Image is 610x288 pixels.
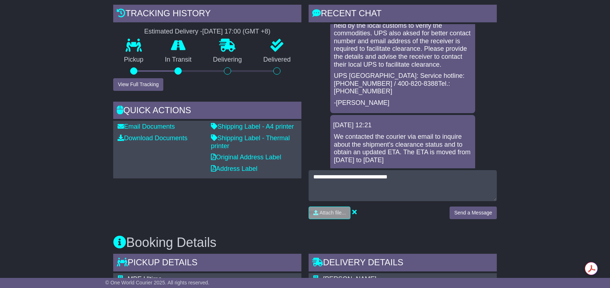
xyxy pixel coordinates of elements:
div: Quick Actions [113,102,301,121]
p: We contacted the courier via email to inquire about the shipment's clearance status and to obtain... [334,133,472,164]
a: Shipping Label - A4 printer [211,123,294,130]
div: [DATE] 12:21 [333,121,472,129]
h3: Booking Details [113,235,497,250]
div: Estimated Delivery - [113,28,301,36]
a: Address Label [211,165,257,172]
p: In Transit [154,56,203,64]
div: Tracking history [113,5,301,24]
a: Shipping Label - Thermal printer [211,134,290,150]
p: Were advised by UPS that the the shipment is held by the local customs to verify the commodities.... [334,14,472,68]
p: Delivered [253,56,302,64]
a: Original Address Label [211,154,281,161]
div: Pickup Details [113,254,301,273]
span: MBE Ultimo [128,275,162,283]
p: UPS [GEOGRAPHIC_DATA]: Service hotline: [PHONE_NUMBER] / 400-820-8388Tel.: [PHONE_NUMBER] [334,72,472,96]
p: -[PERSON_NAME] [334,168,472,176]
p: -[PERSON_NAME] [334,99,472,107]
div: Delivery Details [309,254,497,273]
a: Email Documents [118,123,175,130]
p: Delivering [202,56,253,64]
div: [DATE] 17:00 (GMT +8) [202,28,270,36]
span: © One World Courier 2025. All rights reserved. [105,280,209,285]
a: Download Documents [118,134,187,142]
button: Send a Message [450,207,497,219]
p: Pickup [113,56,154,64]
span: [PERSON_NAME] [323,275,376,283]
button: View Full Tracking [113,78,163,91]
div: RECENT CHAT [309,5,497,24]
